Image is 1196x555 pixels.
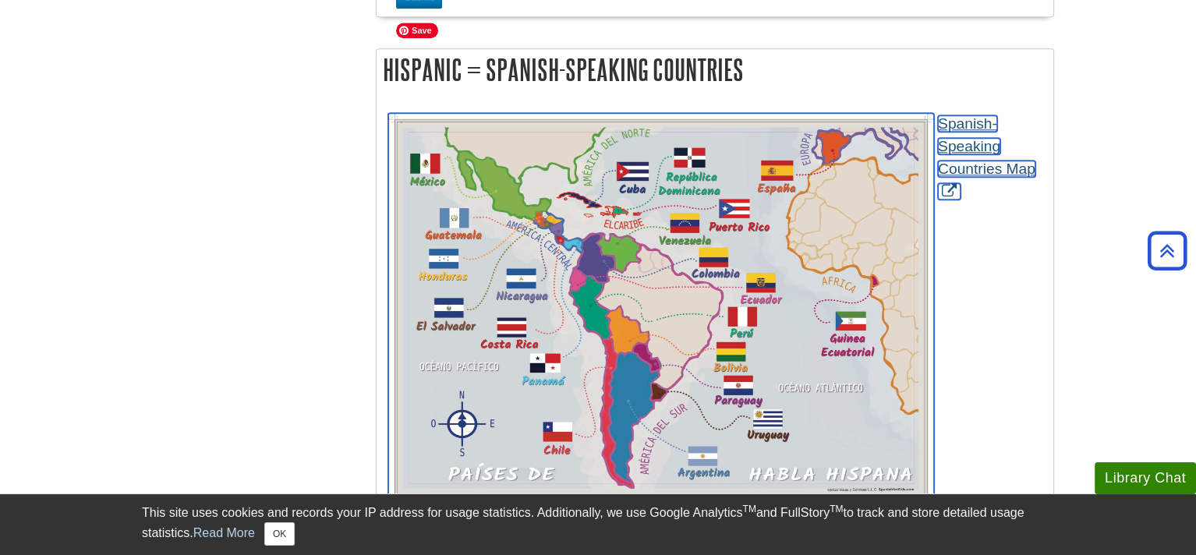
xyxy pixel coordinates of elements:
[1142,240,1192,261] a: Back to Top
[377,49,1053,90] h2: Hispanic = Spanish-Speaking Countries
[142,504,1054,546] div: This site uses cookies and records your IP address for usage statistics. Additionally, we use Goo...
[388,113,934,503] img: Spanish-Speaking Countries Map
[830,504,843,514] sup: TM
[396,23,438,38] span: Save
[938,115,1035,199] a: Link opens in new window
[1095,462,1196,494] button: Library Chat
[193,526,255,539] a: Read More
[742,504,755,514] sup: TM
[264,522,295,546] button: Close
